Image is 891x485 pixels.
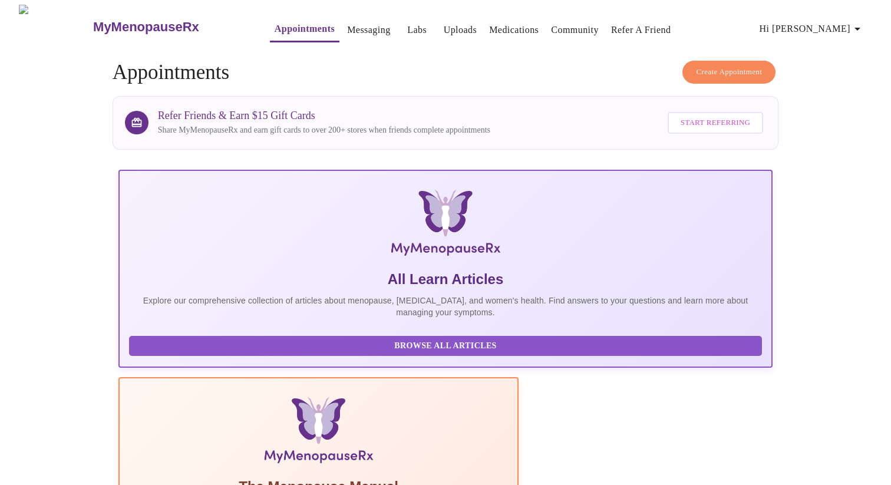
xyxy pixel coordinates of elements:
[681,116,750,130] span: Start Referring
[665,106,766,140] a: Start Referring
[551,22,599,38] a: Community
[489,22,539,38] a: Medications
[129,336,762,357] button: Browse All Articles
[444,22,477,38] a: Uploads
[546,18,603,42] button: Community
[227,190,664,260] img: MyMenopauseRx Logo
[141,339,750,354] span: Browse All Articles
[129,295,762,318] p: Explore our comprehensive collection of articles about menopause, [MEDICAL_DATA], and women's hea...
[407,22,427,38] a: Labs
[129,340,765,350] a: Browse All Articles
[92,6,246,48] a: MyMenopauseRx
[189,397,448,468] img: Menopause Manual
[755,17,869,41] button: Hi [PERSON_NAME]
[484,18,543,42] button: Medications
[760,21,864,37] span: Hi [PERSON_NAME]
[113,61,778,84] h4: Appointments
[439,18,482,42] button: Uploads
[19,5,92,49] img: MyMenopauseRx Logo
[158,110,490,122] h3: Refer Friends & Earn $15 Gift Cards
[668,112,763,134] button: Start Referring
[696,65,762,79] span: Create Appointment
[93,19,199,35] h3: MyMenopauseRx
[606,18,676,42] button: Refer a Friend
[611,22,671,38] a: Refer a Friend
[275,21,335,37] a: Appointments
[682,61,775,84] button: Create Appointment
[270,17,339,42] button: Appointments
[342,18,395,42] button: Messaging
[347,22,390,38] a: Messaging
[398,18,436,42] button: Labs
[129,270,762,289] h5: All Learn Articles
[158,124,490,136] p: Share MyMenopauseRx and earn gift cards to over 200+ stores when friends complete appointments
